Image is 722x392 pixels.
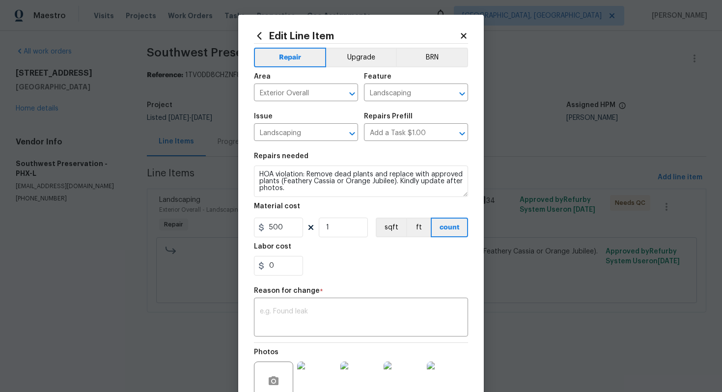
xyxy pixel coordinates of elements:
button: Upgrade [326,48,396,67]
h5: Repairs needed [254,153,308,160]
h2: Edit Line Item [254,30,459,41]
button: Open [455,87,469,101]
h5: Area [254,73,271,80]
button: BRN [396,48,468,67]
h5: Feature [364,73,391,80]
textarea: HOA violation: Remove dead plants and replace with approved plants (Feathery Cassia or Orange Jub... [254,166,468,197]
button: Open [345,87,359,101]
h5: Photos [254,349,278,356]
h5: Repairs Prefill [364,113,413,120]
button: sqft [376,218,406,237]
h5: Issue [254,113,273,120]
h5: Material cost [254,203,300,210]
h5: Labor cost [254,243,291,250]
button: ft [406,218,431,237]
button: count [431,218,468,237]
button: Repair [254,48,326,67]
h5: Reason for change [254,287,320,294]
button: Open [455,127,469,140]
button: Open [345,127,359,140]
